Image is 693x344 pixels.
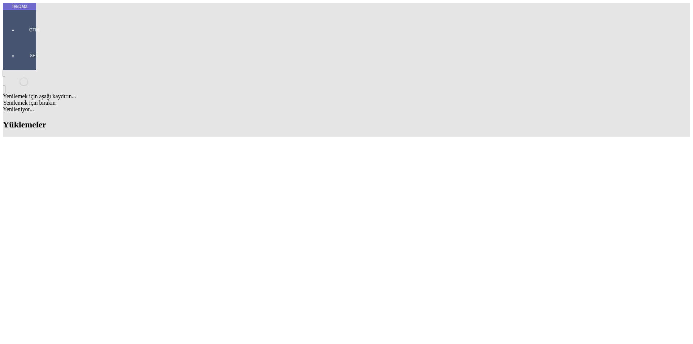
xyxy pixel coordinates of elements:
[23,27,45,33] span: GTM
[3,93,690,100] div: Yenilemek için aşağı kaydırın...
[23,53,45,58] span: SET
[3,120,690,130] h2: Yüklemeler
[3,4,36,9] div: TekData
[3,106,690,113] div: Yenileniyor...
[3,100,690,106] div: Yenilemek için bırakın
